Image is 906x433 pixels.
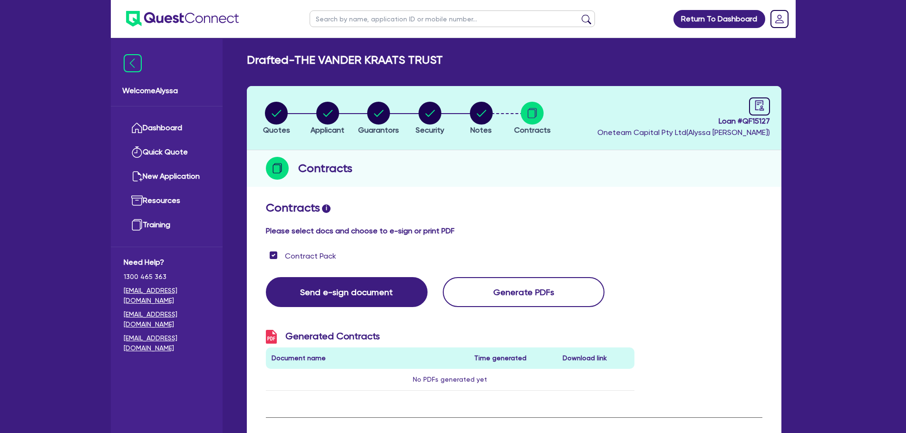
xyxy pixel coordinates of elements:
[266,277,428,307] button: Send e-sign document
[597,128,770,137] span: Oneteam Capital Pty Ltd ( Alyssa [PERSON_NAME] )
[470,125,492,135] span: Notes
[124,257,210,268] span: Need Help?
[131,171,143,182] img: new-application
[415,101,445,136] button: Security
[124,189,210,213] a: Resources
[124,286,210,306] a: [EMAIL_ADDRESS][DOMAIN_NAME]
[124,164,210,189] a: New Application
[124,309,210,329] a: [EMAIL_ADDRESS][DOMAIN_NAME]
[266,369,635,391] td: No PDFs generated yet
[416,125,444,135] span: Security
[514,101,551,136] button: Contracts
[767,7,792,31] a: Dropdown toggle
[469,101,493,136] button: Notes
[557,347,634,369] th: Download link
[266,347,469,369] th: Document name
[311,125,344,135] span: Applicant
[124,116,210,140] a: Dashboard
[124,333,210,353] a: [EMAIL_ADDRESS][DOMAIN_NAME]
[126,11,239,27] img: quest-connect-logo-blue
[124,54,142,72] img: icon-menu-close
[597,115,770,127] span: Loan # QF15127
[443,277,604,307] button: Generate PDFs
[754,100,765,111] span: audit
[131,195,143,206] img: resources
[124,272,210,282] span: 1300 465 363
[131,219,143,231] img: training
[247,53,443,67] h2: Drafted - THE VANDER KRAATS TRUST
[468,347,557,369] th: Time generated
[310,101,345,136] button: Applicant
[131,146,143,158] img: quick-quote
[266,330,277,344] img: icon-pdf
[358,101,399,136] button: Guarantors
[298,160,352,177] h2: Contracts
[124,213,210,237] a: Training
[266,201,762,215] h2: Contracts
[266,157,289,180] img: step-icon
[263,125,290,135] span: Quotes
[673,10,765,28] a: Return To Dashboard
[266,330,635,344] h3: Generated Contracts
[514,125,551,135] span: Contracts
[124,140,210,164] a: Quick Quote
[263,101,291,136] button: Quotes
[122,85,211,96] span: Welcome Alyssa
[322,204,331,213] span: i
[310,10,595,27] input: Search by name, application ID or mobile number...
[266,226,762,235] h4: Please select docs and choose to e-sign or print PDF
[285,250,336,262] label: Contract Pack
[358,125,399,135] span: Guarantors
